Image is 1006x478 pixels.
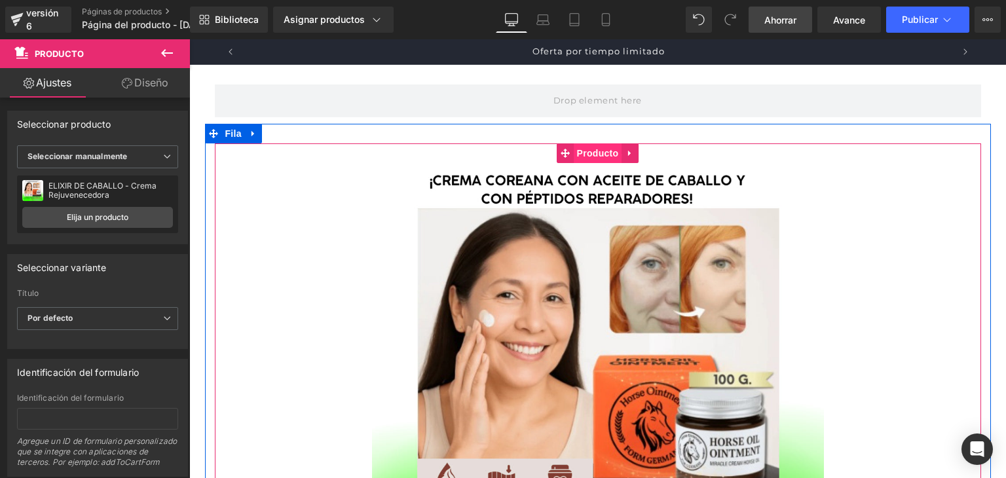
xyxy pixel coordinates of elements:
font: Producto [35,48,84,59]
font: Diseño [134,76,168,89]
a: Elija un producto [22,207,173,228]
font: Seleccionar variante [17,262,107,273]
font: versión 6 [26,7,58,31]
a: versión 6 [5,7,71,33]
a: Móvil [590,7,622,33]
button: Deshacer [686,7,712,33]
font: Título [17,288,39,298]
font: Publicar [902,14,938,25]
font: Página del producto - [DATE][PERSON_NAME] 13:50:11 [82,19,321,30]
a: Expandir / Contraer [56,84,73,104]
font: Páginas de productos [82,7,162,16]
font: Identificación del formulario [17,393,124,403]
a: Avance [817,7,881,33]
a: Nueva Biblioteca [190,7,268,33]
a: Computadora portátil [527,7,559,33]
a: Diseño [98,68,193,98]
font: Oferta por tiempo limitado [343,7,475,17]
font: Fila [36,89,52,100]
button: Más [975,7,1001,33]
button: Publicar [886,7,969,33]
font: Agregue un ID de formulario personalizado que se integre con aplicaciones de terceros. Por ejempl... [17,436,177,467]
div: Abrir Intercom Messenger [961,433,993,465]
font: Biblioteca [215,14,259,25]
font: Ajustes [36,76,71,89]
a: Expandir / Contraer [432,104,449,124]
button: Rehacer [717,7,743,33]
a: Páginas de productos [82,7,233,17]
a: De oficina [496,7,527,33]
font: Ahorrar [764,14,796,26]
img: pImage [22,180,43,201]
font: Por defecto [28,313,73,323]
font: Asignar productos [284,14,365,25]
font: ELIXIR DE CABALLO - Crema Rejuvenecedora [48,181,157,200]
font: Avance [833,14,865,26]
font: Identificación del formulario [17,367,139,378]
font: Producto [388,109,430,119]
a: Tableta [559,7,590,33]
font: Seleccionar producto [17,119,111,130]
font: Elija un producto [67,212,128,222]
font: Seleccionar manualmente [28,151,127,161]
